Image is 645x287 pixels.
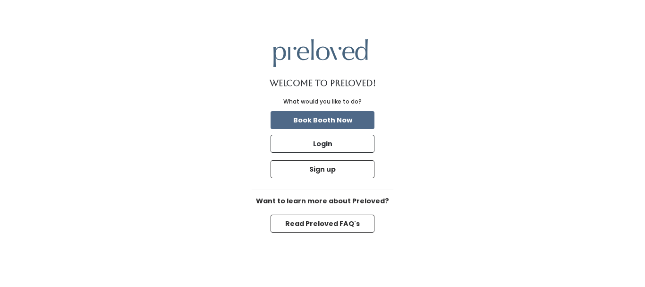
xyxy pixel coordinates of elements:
div: What would you like to do? [283,97,362,106]
h1: Welcome to Preloved! [270,78,376,88]
h6: Want to learn more about Preloved? [252,198,393,205]
button: Read Preloved FAQ's [271,215,374,233]
button: Sign up [271,160,374,178]
a: Login [269,133,376,155]
button: Login [271,135,374,153]
button: Book Booth Now [271,111,374,129]
img: preloved logo [273,39,368,67]
a: Sign up [269,158,376,180]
